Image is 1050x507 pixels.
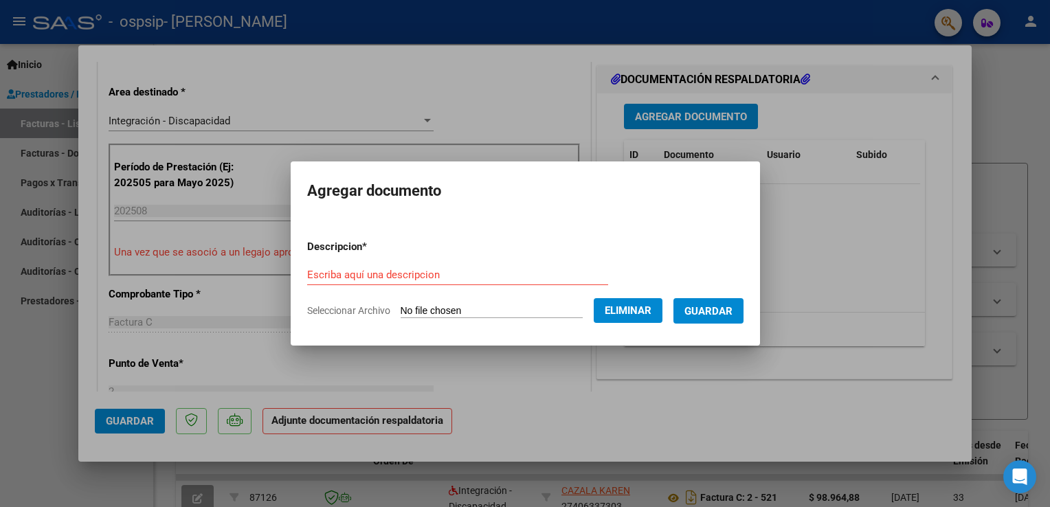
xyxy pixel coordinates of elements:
[673,298,744,324] button: Guardar
[605,304,651,317] span: Eliminar
[684,305,733,317] span: Guardar
[307,178,744,204] h2: Agregar documento
[307,305,390,316] span: Seleccionar Archivo
[1003,460,1036,493] div: Open Intercom Messenger
[307,239,438,255] p: Descripcion
[594,298,662,323] button: Eliminar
